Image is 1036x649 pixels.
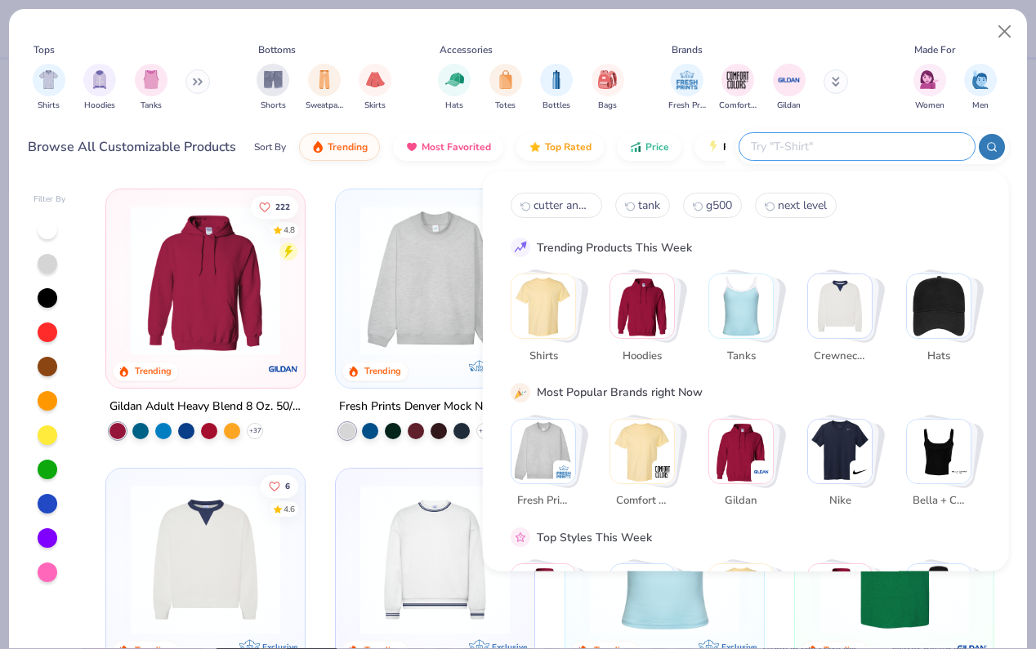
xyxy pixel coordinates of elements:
img: Totes Image [497,70,515,89]
img: Fresh Prints [556,463,572,479]
div: filter for Shirts [33,64,65,112]
div: Accessories [440,42,493,57]
img: Bella + Canvas [907,419,971,482]
img: flash.gif [707,140,720,153]
button: filter button [719,64,757,112]
div: filter for Shorts [257,64,289,112]
img: Bottles Image [547,70,565,89]
button: filter button [306,64,343,112]
span: tank [638,198,660,213]
span: Totes [495,100,516,112]
button: filter button [773,64,806,112]
img: Gildan Image [777,68,802,92]
span: cutter and buck [534,198,592,213]
span: Women [915,100,944,112]
button: filter button [592,64,624,112]
div: filter for Skirts [359,64,391,112]
img: Men Image [971,70,989,89]
img: Gildan logo [267,353,300,385]
span: Price [645,140,669,153]
img: Comfort Colors [610,419,674,482]
span: Shorts [261,100,286,112]
button: Stack Card Button Nike [807,418,882,515]
span: Bella + Canvas [912,493,965,509]
span: Most Favorited [422,140,491,153]
span: Hoodies [84,100,115,112]
img: Fresh Prints [511,419,575,482]
button: Stack Card Button Comfort Colors [610,418,685,515]
div: filter for Bottles [540,64,573,112]
button: Stack Card Button Crewnecks [807,273,882,371]
button: filter button [135,64,167,112]
span: Shirts [516,348,569,364]
div: Most Popular Brands right Now [537,384,703,401]
button: Stack Card Button Hoodies [610,273,685,371]
span: Gildan [777,100,801,112]
img: Comfort Colors Image [726,68,750,92]
img: Gildan [753,463,770,479]
input: Try "T-Shirt" [749,137,963,156]
button: Stack Card Button Hats [906,273,981,371]
div: 4.8 [284,224,296,236]
div: filter for Men [964,64,997,112]
img: Nike [852,463,869,479]
div: filter for Fresh Prints [668,64,706,112]
img: Hats Image [445,70,464,89]
button: Most Favorited [393,133,503,161]
button: filter button [257,64,289,112]
img: Crewnecks [808,274,872,338]
div: Brands [672,42,703,57]
button: g5002 [683,193,742,218]
div: Made For [914,42,955,57]
button: filter button [668,64,706,112]
button: Like [261,474,299,497]
span: Hats [912,348,965,364]
img: 4d4398e1-a86f-4e3e-85fd-b9623566810e [352,485,518,634]
span: Tanks [141,100,162,112]
img: Skirts Image [366,70,385,89]
span: Shirts [38,100,60,112]
div: Bottoms [258,42,296,57]
span: Fresh Prints [668,100,706,112]
div: Gildan Adult Heavy Blend 8 Oz. 50/50 Hooded Sweatshirt [109,397,301,417]
img: Shirts [511,274,575,338]
div: Trending Products This Week [537,238,692,256]
div: filter for Sweatpants [306,64,343,112]
span: Trending [328,140,368,153]
span: Comfort Colors [719,100,757,112]
span: Bags [598,100,617,112]
img: TopRated.gif [529,140,542,153]
div: Top Styles This Week [537,528,652,545]
button: Stack Card Button Fresh Prints [511,418,586,515]
div: filter for Bags [592,64,624,112]
img: Comfort Colors [654,463,671,479]
img: party_popper.gif [513,385,528,399]
img: Athleisure [709,564,773,628]
span: Sweatpants [306,100,343,112]
button: tank1 [615,193,670,218]
button: Stack Card Button Shirts [511,273,586,371]
span: Fresh Prints Flash [723,140,807,153]
img: 3abb6cdb-110e-4e18-92a0-dbcd4e53f056 [123,485,288,634]
button: next level3 [755,193,837,218]
img: pink_star.gif [513,530,528,545]
button: Price [617,133,681,161]
div: Filter By [33,193,66,206]
span: Tanks [714,348,767,364]
button: Fresh Prints Flash [694,133,883,161]
button: filter button [359,64,391,112]
span: 222 [276,202,291,211]
button: Top Rated [516,133,604,161]
button: Stack Card Button Gildan [708,418,784,515]
img: Sweatpants Image [315,70,333,89]
button: filter button [913,64,946,112]
span: next level [778,198,827,213]
span: Bottles [543,100,570,112]
button: filter button [438,64,471,112]
img: most_fav.gif [405,140,418,153]
button: Stack Card Button Bella + Canvas [906,418,981,515]
span: Gildan [714,493,767,509]
div: Fresh Prints Denver Mock Neck Heavyweight Sweatshirt [339,397,531,417]
img: Women Image [920,70,939,89]
div: filter for Comfort Colors [719,64,757,112]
